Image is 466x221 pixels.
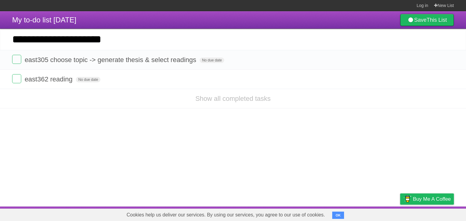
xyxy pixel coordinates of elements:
[195,95,271,102] a: Show all completed tasks
[12,16,76,24] span: My to-do list [DATE]
[200,58,224,63] span: No due date
[25,56,198,64] span: east305 choose topic -> generate thesis & select readings
[25,75,74,83] span: east362 reading
[372,208,385,219] a: Terms
[400,14,454,26] a: SaveThis List
[12,74,21,83] label: Done
[427,17,447,23] b: This List
[392,208,408,219] a: Privacy
[120,209,331,221] span: Cookies help us deliver our services. By using our services, you agree to our use of cookies.
[413,194,451,204] span: Buy me a coffee
[416,208,454,219] a: Suggest a feature
[319,208,332,219] a: About
[339,208,364,219] a: Developers
[12,55,21,64] label: Done
[403,194,411,204] img: Buy me a coffee
[76,77,100,82] span: No due date
[332,212,344,219] button: OK
[400,193,454,205] a: Buy me a coffee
